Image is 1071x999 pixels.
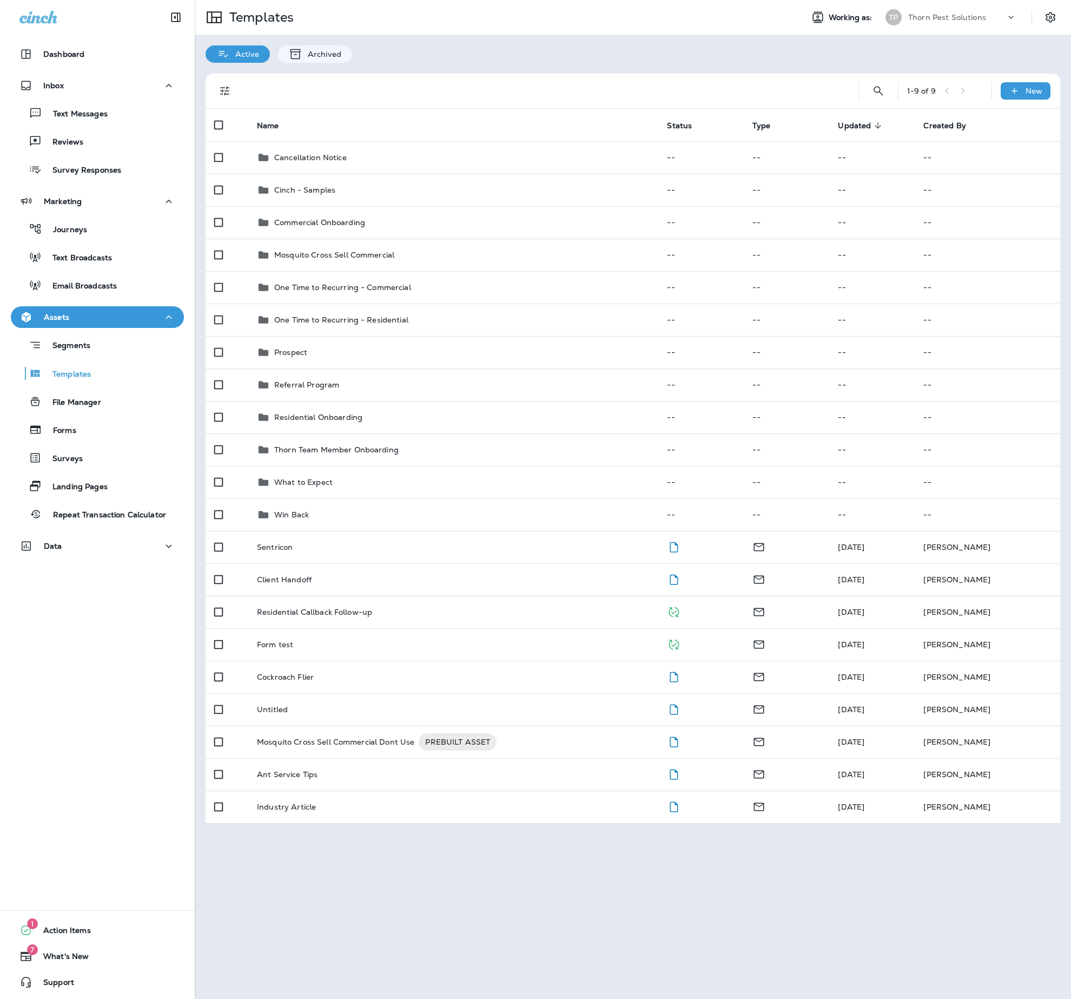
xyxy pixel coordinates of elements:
[1026,87,1042,95] p: New
[829,369,915,401] td: --
[257,803,316,811] p: Industry Article
[838,575,864,584] span: Kimberly Gleason
[11,218,184,240] button: Journeys
[752,639,765,648] span: Email
[274,413,362,422] p: Residential Onboarding
[257,543,293,551] p: Sentricon
[838,121,885,130] span: Updated
[838,802,864,812] span: Kevin Thorn
[274,283,411,292] p: One Time to Recurring - Commercial
[42,281,117,292] p: Email Broadcasts
[11,158,184,181] button: Survey Responses
[11,971,184,993] button: Support
[42,253,112,264] p: Text Broadcasts
[885,9,902,25] div: TP
[915,466,1060,498] td: --
[915,726,1060,758] td: [PERSON_NAME]
[658,369,744,401] td: --
[915,433,1060,466] td: --
[667,121,692,130] span: Status
[829,304,915,336] td: --
[11,535,184,557] button: Data
[274,316,408,324] p: One Time to Recurring - Residential
[838,542,864,552] span: Kimberly Gleason
[915,758,1060,791] td: [PERSON_NAME]
[42,166,121,176] p: Survey Responses
[11,246,184,268] button: Text Broadcasts
[838,121,871,130] span: Updated
[42,341,90,352] p: Segments
[829,239,915,271] td: --
[829,141,915,174] td: --
[11,418,184,441] button: Forms
[658,271,744,304] td: --
[744,466,829,498] td: --
[257,121,279,130] span: Name
[829,206,915,239] td: --
[744,401,829,433] td: --
[744,174,829,206] td: --
[11,306,184,328] button: Assets
[274,348,307,357] p: Prospect
[658,304,744,336] td: --
[667,768,680,778] span: Draft
[752,606,765,616] span: Email
[257,121,293,130] span: Name
[1041,8,1060,27] button: Settings
[43,81,64,90] p: Inbox
[829,13,875,22] span: Working as:
[915,336,1060,369] td: --
[42,426,76,436] p: Forms
[274,445,399,454] p: Thorn Team Member Onboarding
[915,791,1060,823] td: [PERSON_NAME]
[274,153,347,162] p: Cancellation Notice
[744,369,829,401] td: --
[915,661,1060,693] td: [PERSON_NAME]
[11,503,184,525] button: Repeat Transaction Calculator
[838,640,864,649] span: Frank Carreno
[744,304,829,336] td: --
[274,478,333,487] p: What to Expect
[667,736,680,746] span: Draft
[42,482,108,492] p: Landing Pages
[11,945,184,967] button: 7What's New
[42,398,101,408] p: File Manager
[829,174,915,206] td: --
[42,370,91,380] p: Templates
[744,239,829,271] td: --
[257,705,288,714] p: Untitled
[744,336,829,369] td: --
[915,239,1060,271] td: --
[230,50,259,58] p: Active
[44,542,62,550] p: Data
[257,575,312,584] p: Client Handoff
[42,225,87,235] p: Journeys
[225,9,294,25] p: Templates
[915,304,1060,336] td: --
[744,141,829,174] td: --
[257,640,293,649] p: Form test
[11,919,184,941] button: 1Action Items
[744,433,829,466] td: --
[274,510,309,519] p: Win Back
[829,498,915,531] td: --
[27,944,38,955] span: 7
[744,271,829,304] td: --
[27,918,38,929] span: 1
[257,608,372,616] p: Residential Callback Follow-up
[667,801,680,811] span: Draft
[838,672,864,682] span: Kimberly Gleason
[161,6,191,28] button: Collapse Sidebar
[667,704,680,713] span: Draft
[752,574,765,583] span: Email
[658,401,744,433] td: --
[829,401,915,433] td: --
[752,768,765,778] span: Email
[667,574,680,583] span: Draft
[915,693,1060,726] td: [PERSON_NAME]
[658,336,744,369] td: --
[11,43,184,65] button: Dashboard
[42,109,108,120] p: Text Messages
[752,671,765,681] span: Email
[868,80,889,102] button: Search Templates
